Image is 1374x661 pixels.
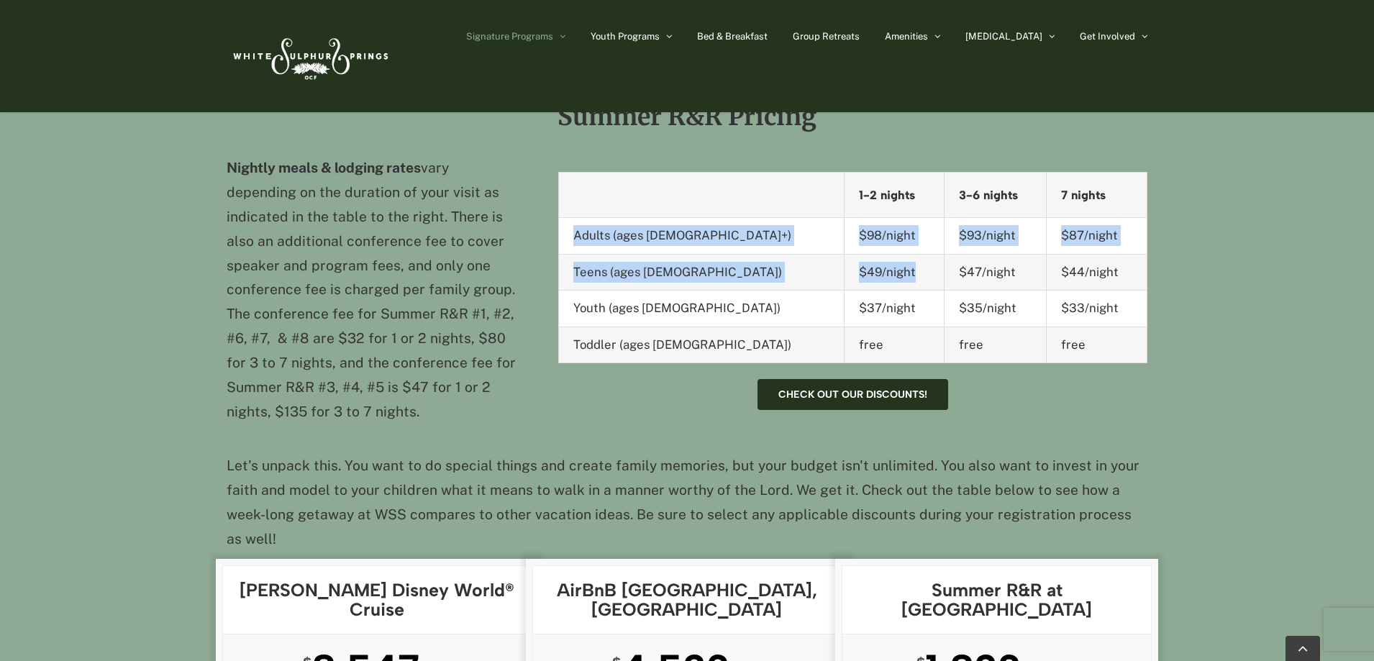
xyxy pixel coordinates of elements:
td: free [1047,327,1147,363]
span: Bed & Breakfast [697,32,768,41]
strong: Summer R&R Pricing [558,101,816,132]
td: Youth (ages [DEMOGRAPHIC_DATA]) [558,291,845,327]
img: White Sulphur Springs Logo [227,22,392,90]
td: $49/night [845,254,945,290]
td: $33/night [1047,291,1147,327]
td: $87/night [1047,218,1147,254]
strong: Nightly meals & lodging rates [227,160,421,175]
td: $47/night [944,254,1046,290]
strong: 3-6 nights [959,188,1018,202]
td: $44/night [1047,254,1147,290]
td: $98/night [845,218,945,254]
td: free [944,327,1046,363]
p: vary depending on the duration of your visit as indicated in the table to the right. There is als... [227,156,522,424]
td: $37/night [845,291,945,327]
td: Teens (ages [DEMOGRAPHIC_DATA]) [558,254,845,290]
span: Group Retreats [793,32,860,41]
span: Youth Programs [591,32,660,41]
strong: 7 nights [1061,188,1106,202]
h3: Summer R&R at [GEOGRAPHIC_DATA] [857,580,1137,619]
td: Adults (ages [DEMOGRAPHIC_DATA]+) [558,218,845,254]
h3: AirBnB [GEOGRAPHIC_DATA], [GEOGRAPHIC_DATA] [547,580,827,619]
span: Check out our discounts! [778,388,927,401]
a: Check out our discounts! [757,379,948,410]
strong: 1-2 nights [859,188,915,202]
td: Toddler (ages [DEMOGRAPHIC_DATA]) [558,327,845,363]
h3: [PERSON_NAME] Disney World® Cruise [237,580,517,619]
span: Signature Programs [466,32,553,41]
p: Let's unpack this. You want to do special things and create family memories, but your budget isn'... [227,454,1147,551]
span: Amenities [885,32,928,41]
td: $93/night [944,218,1046,254]
td: $35/night [944,291,1046,327]
td: free [845,327,945,363]
span: Get Involved [1080,32,1135,41]
span: [MEDICAL_DATA] [965,32,1042,41]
